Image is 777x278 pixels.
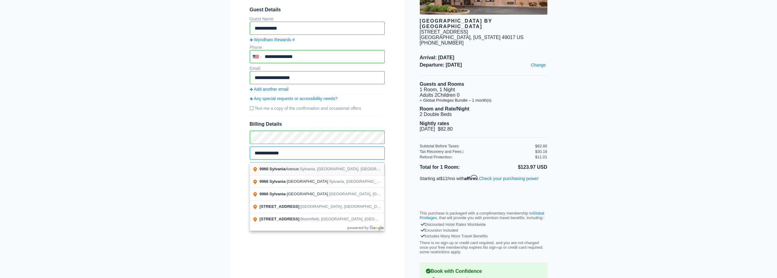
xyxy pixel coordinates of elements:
[420,98,547,103] li: + Global Privileges Bundle – 1 month(s)
[420,106,470,111] b: Room and Rate/Night
[250,87,385,92] a: Add another email
[517,35,524,40] span: US
[420,149,535,154] div: Tax Recovery and Fees:
[420,175,547,181] p: Starting at /mo with .
[260,179,285,184] span: 9966 Sylvania
[250,45,262,50] label: Phone
[260,192,329,196] span: -[GEOGRAPHIC_DATA]
[421,227,546,233] div: Excursion Included
[440,176,448,181] span: $12
[250,37,385,42] a: Wyndham Rewards #
[420,126,453,132] span: [DATE] $82.80
[260,204,300,209] span: [STREET_ADDRESS]
[437,92,459,98] span: Children 0
[260,167,300,171] span: Avenue
[300,167,402,171] span: Sylvania, [GEOGRAPHIC_DATA], [GEOGRAPHIC_DATA]
[420,155,535,159] div: Refund Protection:
[250,121,385,127] span: Billing Details
[260,167,268,171] span: 9966
[260,179,329,184] span: -[GEOGRAPHIC_DATA]
[535,149,547,154] div: $30.16
[260,217,300,221] span: [STREET_ADDRESS]
[426,269,541,274] b: Book with Confidence
[250,96,385,101] a: Any special requests or accessibility needs?
[421,233,546,239] div: Includes Many More Travel Benefits
[420,81,464,87] b: Guests and Rooms
[420,186,547,198] iframe: PayPal Message 1
[420,18,547,29] div: [GEOGRAPHIC_DATA] by [GEOGRAPHIC_DATA]
[420,92,547,98] li: Adults 2
[329,192,457,196] span: [GEOGRAPHIC_DATA], [GEOGRAPHIC_DATA], [GEOGRAPHIC_DATA]
[484,163,547,171] li: $123.97 USD
[250,7,385,13] span: Guest Details
[420,163,484,171] li: Total for 1 Room:
[529,61,547,69] a: Change
[250,66,260,71] label: Email
[420,35,472,40] span: [GEOGRAPHIC_DATA],
[300,204,429,209] span: [GEOGRAPHIC_DATA], [GEOGRAPHIC_DATA], [GEOGRAPHIC_DATA]
[479,176,539,181] a: Check your purchasing power - Learn more about Affirm Financing (opens in modal)
[250,51,263,63] div: United States: +1
[473,35,500,40] span: [US_STATE]
[420,121,449,126] b: Nightly rates
[464,175,478,180] span: Affirm
[502,35,516,40] span: 49017
[420,240,547,254] p: There is no sign-up or credit card required, and you are not charged once your free membership ex...
[260,192,285,196] span: 9966 Sylvania
[250,103,385,113] label: Text me a copy of the confirmation and occasional offers
[329,179,431,184] span: Sylvania, [GEOGRAPHIC_DATA], [GEOGRAPHIC_DATA]
[420,40,547,46] div: [PHONE_NUMBER]
[420,245,543,254] span: No sign-up or credit card required; some restrictions apply.
[250,16,274,21] label: Guest Name
[300,217,406,221] span: Bloomfield, [GEOGRAPHIC_DATA], [GEOGRAPHIC_DATA]
[535,144,547,148] div: $82.80
[420,55,547,60] span: Arrival: [DATE]
[421,222,546,227] div: Discounted Hotel Rates Worldwide
[535,155,547,159] div: $11.01
[420,112,547,117] li: 2 Double Beds
[420,62,547,68] span: Departure: [DATE]
[420,87,547,92] li: 1 Room, 1 Night
[270,167,286,171] span: Sylvania
[420,211,547,220] p: This purchase is packaged with a complimentary membership to , that will provide you with premium...
[420,29,468,35] div: [STREET_ADDRESS]
[420,211,544,220] a: Global Privileges
[420,144,535,148] div: Subtotal Before Taxes:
